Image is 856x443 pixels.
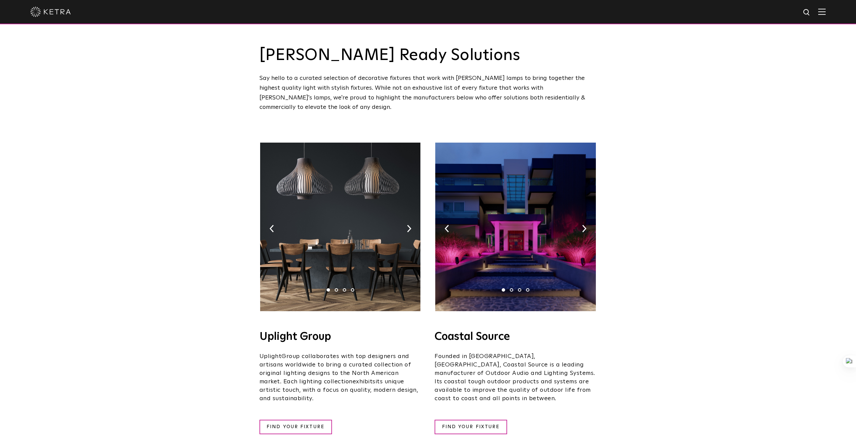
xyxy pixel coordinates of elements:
[259,73,597,112] div: Say hello to a curated selection of decorative fixtures that work with [PERSON_NAME] lamps to bri...
[270,225,274,232] img: arrow-left-black.svg
[818,8,826,15] img: Hamburger%20Nav.svg
[259,379,418,402] span: its unique artistic touch, with a focus on quality, modern design, and sustainability.
[259,47,597,63] h3: [PERSON_NAME] Ready Solutions
[259,353,282,359] span: Uplight
[582,225,586,232] img: arrow-right-black.svg
[435,331,597,342] h4: Coastal Source
[435,353,595,402] span: Founded in [GEOGRAPHIC_DATA], [GEOGRAPHIC_DATA], Coastal Source is a leading manufacturer of Outd...
[30,7,71,17] img: ketra-logo-2019-white
[435,420,507,434] a: FIND YOUR FIXTURE
[260,143,420,311] img: Uplight_Ketra_Image.jpg
[259,353,411,385] span: Group collaborates with top designers and artisans worldwide to bring a curated collection of ori...
[259,331,421,342] h4: Uplight Group
[435,143,596,311] img: 03-1.jpg
[407,225,411,232] img: arrow-right-black.svg
[259,420,332,434] a: FIND YOUR FIXTURE
[445,225,449,232] img: arrow-left-black.svg
[353,379,376,385] span: exhibits
[803,8,811,17] img: search icon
